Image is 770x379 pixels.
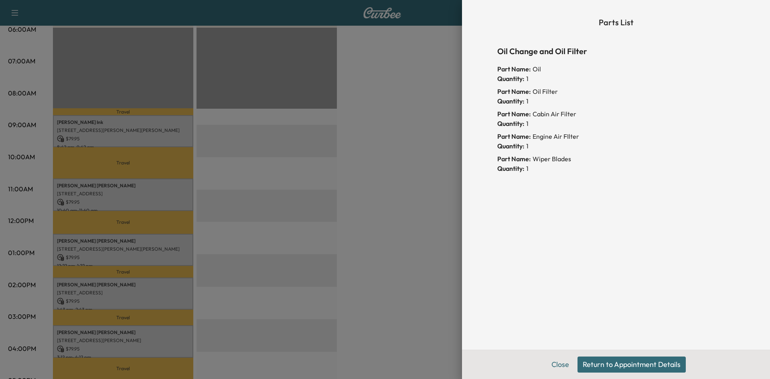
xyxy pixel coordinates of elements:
[497,164,735,173] div: 1
[497,87,735,96] div: Oil Filter
[497,119,735,128] div: 1
[497,64,531,74] span: Part Name:
[546,357,574,373] button: Close
[497,141,525,151] span: Quantity:
[497,64,735,74] div: Oil
[497,132,735,141] div: Engine Air FIlter
[497,74,525,83] span: Quantity:
[497,141,735,151] div: 1
[497,109,735,119] div: Cabin Air Filter
[497,96,525,106] span: Quantity:
[577,357,686,373] button: Return to Appointment Details
[497,154,531,164] span: Part Name:
[497,96,735,106] div: 1
[497,74,735,83] div: 1
[497,119,525,128] span: Quantity:
[497,45,735,58] h6: Oil Change and Oil Filter
[497,164,525,173] span: Quantity:
[497,109,531,119] span: Part Name:
[497,87,531,96] span: Part Name:
[497,154,735,164] div: Wiper Blades
[497,132,531,141] span: Part Name:
[497,16,735,29] h6: Parts List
